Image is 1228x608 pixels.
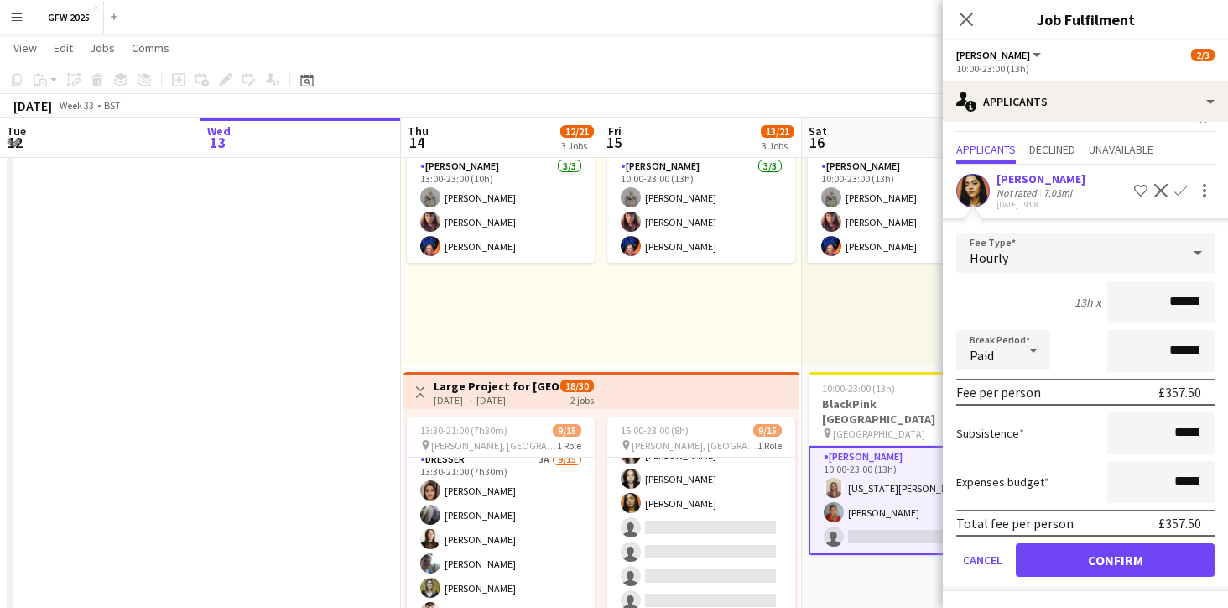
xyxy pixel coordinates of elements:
span: 1 Role [757,439,782,452]
button: [PERSON_NAME] [956,49,1043,61]
span: Sat [809,123,827,139]
span: 13/21 [761,125,794,138]
div: [DATE] → [DATE] [434,394,559,406]
span: 1 Role [557,439,581,452]
div: Applicants [943,81,1228,122]
app-card-role: [PERSON_NAME]3/310:00-23:00 (13h)[PERSON_NAME][PERSON_NAME][PERSON_NAME] [607,157,795,263]
span: Thu [408,123,429,139]
span: 15 [606,133,622,152]
label: Expenses budget [956,474,1049,490]
app-card-role: [PERSON_NAME]3/310:00-23:00 (13h)[PERSON_NAME][PERSON_NAME][PERSON_NAME] [808,157,996,263]
span: Week 33 [55,99,97,112]
span: Wed [207,123,231,139]
span: 16 [806,133,827,152]
span: Declined [1029,144,1075,155]
span: 9/15 [553,424,581,437]
span: Tue [7,123,26,139]
app-card-role: [PERSON_NAME]1A2/310:00-23:00 (13h)[US_STATE][PERSON_NAME][PERSON_NAME] [809,446,996,555]
div: 13h x [1074,295,1101,310]
a: Comms [125,37,176,59]
div: Total fee per person [956,515,1074,532]
span: View [13,40,37,55]
app-job-card: 10:00-23:00 (13h)2/3BlackPink [GEOGRAPHIC_DATA] [GEOGRAPHIC_DATA]1 Role[PERSON_NAME]1A2/310:00-23... [809,372,996,555]
span: 12 [4,133,26,152]
div: BST [104,99,121,112]
label: Subsistence [956,426,1024,441]
span: [PERSON_NAME], [GEOGRAPHIC_DATA] [431,439,557,452]
span: Seamster [956,49,1030,61]
a: View [7,37,44,59]
div: 2 jobs [570,392,594,406]
h3: Large Project for [GEOGRAPHIC_DATA], [PERSON_NAME], [GEOGRAPHIC_DATA] [434,379,559,394]
app-card-role: [PERSON_NAME]3/313:00-23:00 (10h)[PERSON_NAME][PERSON_NAME][PERSON_NAME] [407,157,595,263]
app-job-card: 10:00-23:00 (13h)3/3 [GEOGRAPHIC_DATA]1 Role[PERSON_NAME]3/310:00-23:00 (13h)[PERSON_NAME][PERSON... [607,117,795,263]
div: £357.50 [1158,515,1201,532]
div: Not rated [996,186,1040,199]
span: Hourly [970,249,1008,266]
span: Unavailable [1089,144,1153,155]
span: 14 [405,133,429,152]
h3: Job Fulfilment [943,8,1228,30]
span: 13:30-21:00 (7h30m) [420,424,507,437]
a: Jobs [83,37,122,59]
div: [DATE] 19:08 [996,199,1085,210]
span: Jobs [90,40,115,55]
span: 13 [205,133,231,152]
span: 9/15 [753,424,782,437]
span: 15:00-23:00 (8h) [621,424,689,437]
app-job-card: 10:00-23:00 (13h)3/3 [GEOGRAPHIC_DATA]1 Role[PERSON_NAME]3/310:00-23:00 (13h)[PERSON_NAME][PERSON... [808,117,996,263]
span: Edit [54,40,73,55]
div: [PERSON_NAME] [996,171,1085,186]
div: 3 Jobs [561,139,593,152]
button: Cancel [956,543,1009,577]
div: £357.50 [1158,384,1201,401]
button: Confirm [1016,543,1215,577]
button: GFW 2025 [34,1,104,34]
div: [DATE] [13,97,52,114]
a: Edit [47,37,80,59]
span: Paid [970,347,994,364]
span: [GEOGRAPHIC_DATA] [833,427,925,440]
span: Fri [608,123,622,139]
span: [PERSON_NAME], [GEOGRAPHIC_DATA] [632,439,757,452]
span: 12/21 [560,125,594,138]
span: 18/30 [560,380,594,392]
span: Applicants [956,144,1016,155]
div: 3 Jobs [762,139,794,152]
span: Comms [132,40,169,55]
span: 2/3 [1191,49,1215,61]
div: Fee per person [956,384,1041,401]
app-job-card: 13:00-23:00 (10h)3/3 [GEOGRAPHIC_DATA]1 Role[PERSON_NAME]3/313:00-23:00 (10h)[PERSON_NAME][PERSON... [407,117,595,263]
div: 10:00-23:00 (13h) [956,62,1215,75]
h3: BlackPink [GEOGRAPHIC_DATA] [809,396,996,427]
div: 7.03mi [1040,186,1075,199]
span: 10:00-23:00 (13h) [822,382,895,395]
